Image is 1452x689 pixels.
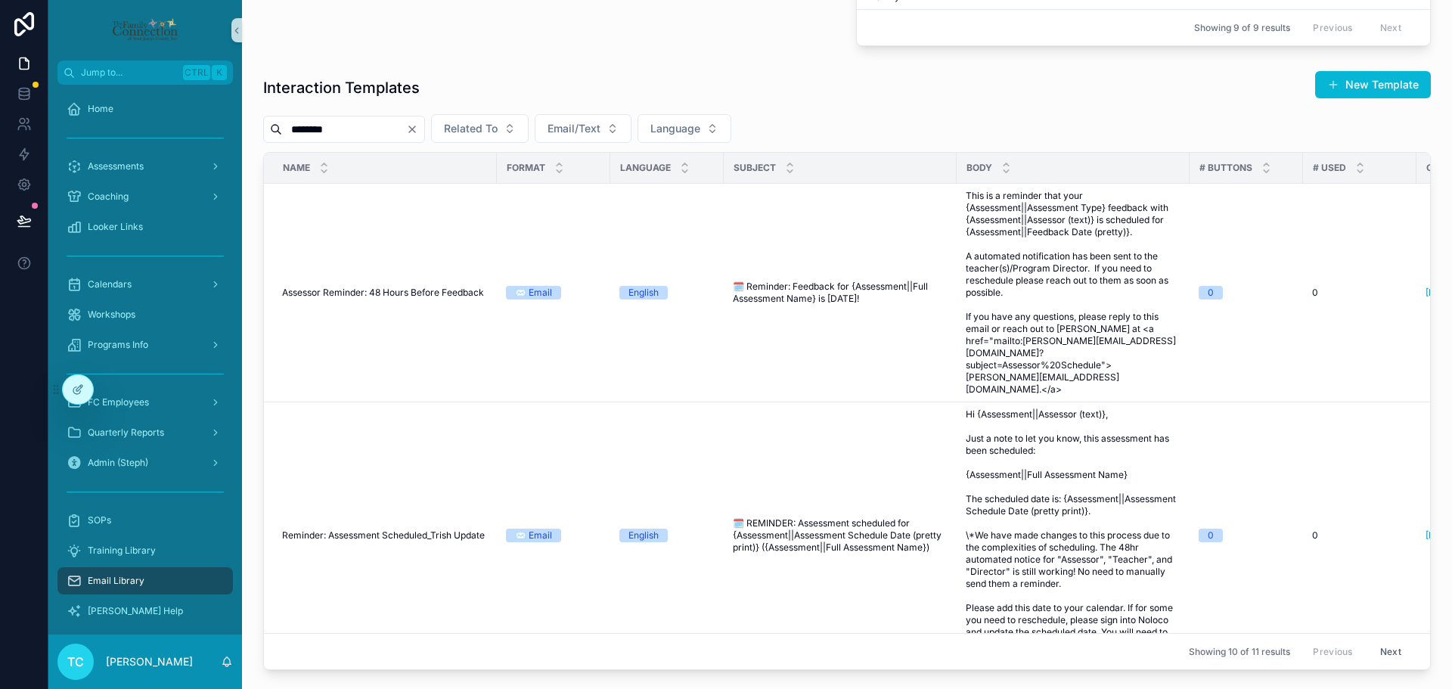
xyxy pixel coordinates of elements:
span: # Used [1313,162,1346,174]
span: Training Library [88,545,156,557]
button: Clear [406,123,424,135]
div: 0 [1208,286,1214,299]
span: This is a reminder that your﻿﻿ {Assessment||Assessment Type} feedback with {Assessment||Assessor ... [966,190,1181,396]
span: Language [650,121,700,136]
div: scrollable content [48,85,242,635]
a: 0 [1199,286,1294,299]
img: App logo [111,18,178,42]
span: Name [283,162,310,174]
span: Home [88,103,113,115]
a: Training Library [57,537,233,564]
button: Select Button [535,114,631,143]
a: [PERSON_NAME] Help [57,597,233,625]
a: Hi {Assessment||Assessor (text)}, Just a note to let you know, this assessment has been scheduled... [966,408,1181,663]
a: Admin (Steph) [57,449,233,476]
span: Hi﻿﻿ {Assessment||Assessor (text)}, Just a note to let you know, this assessment has been schedul... [966,408,1181,663]
a: Assessments [57,153,233,180]
span: Showing 9 of 9 results [1194,22,1290,34]
span: Looker Links [88,221,143,233]
span: SOPs [88,514,111,526]
span: Email/Text [548,121,600,136]
a: 🗓️ Reminder: Feedback for {Assessment||Full Assessment Name} is [DATE]! [733,281,948,305]
span: Related To [444,121,498,136]
div: English [628,286,659,299]
span: Workshops [88,309,135,321]
div: ✉️ Email [515,529,552,542]
p: [PERSON_NAME] [106,654,193,669]
a: Looker Links [57,213,233,241]
span: 0 [1312,287,1318,299]
div: English [628,529,659,542]
a: Workshops [57,301,233,328]
span: TC [67,653,84,671]
a: English [619,286,715,299]
div: ✉️ Email [515,286,552,299]
div: 0 [1208,529,1214,542]
button: Jump to...CtrlK [57,61,233,85]
h1: Interaction Templates [263,77,420,98]
span: 0 [1312,529,1318,542]
span: Body [966,162,992,174]
span: Programs Info [88,339,148,351]
span: Assessments [88,160,144,172]
a: FC Employees [57,389,233,416]
a: English [619,529,715,542]
span: Assessor Reminder: 48 Hours Before Feedback [282,287,484,299]
a: Calendars [57,271,233,298]
button: Select Button [431,114,529,143]
a: Home [57,95,233,123]
a: Coaching [57,183,233,210]
span: Ctrl [183,65,210,80]
a: 0 [1312,529,1407,542]
span: Showing 10 of 11 results [1189,646,1290,658]
button: Select Button [638,114,731,143]
a: 0 [1199,529,1294,542]
span: Email Library [88,575,144,587]
span: Format [507,162,545,174]
a: SOPs [57,507,233,534]
span: Calendars [88,278,132,290]
span: Reminder: Assessment Scheduled_Trish Update [282,529,485,542]
a: ✉️ Email [506,529,601,542]
a: Programs Info [57,331,233,358]
span: Language [620,162,671,174]
span: Coaching [88,191,129,203]
a: ✉️ Email [506,286,601,299]
span: Jump to... [81,67,177,79]
button: Next [1370,640,1412,663]
span: Quarterly Reports [88,427,164,439]
span: Subject [734,162,776,174]
a: Email Library [57,567,233,594]
a: Assessor Reminder: 48 Hours Before Feedback [282,287,488,299]
span: FC Employees [88,396,149,408]
span: [PERSON_NAME] Help [88,605,183,617]
span: Admin (Steph) [88,457,148,469]
a: Reminder: Assessment Scheduled_Trish Update [282,529,488,542]
a: 🗓️ REMINDER: Assessment scheduled for {Assessment||Assessment Schedule Date (pretty print)} ({Ass... [733,517,948,554]
a: 0 [1312,287,1407,299]
a: Quarterly Reports [57,419,233,446]
a: This is a reminder that your {Assessment||Assessment Type} feedback with {Assessment||Assessor (t... [966,190,1181,396]
button: New Template [1315,71,1431,98]
span: K [213,67,225,79]
span: # Buttons [1199,162,1252,174]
